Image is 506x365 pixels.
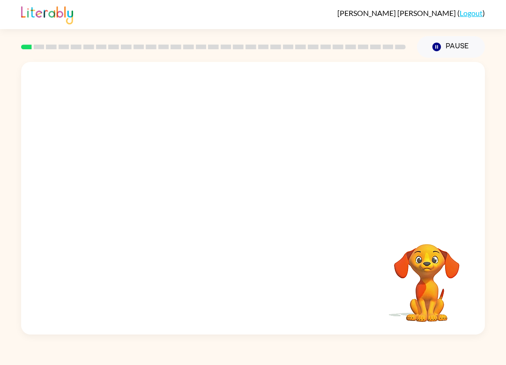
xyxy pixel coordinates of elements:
[380,229,474,323] video: Your browser must support playing .mp4 files to use Literably. Please try using another browser.
[21,4,73,24] img: Literably
[417,36,485,58] button: Pause
[337,8,485,17] div: ( )
[460,8,483,17] a: Logout
[337,8,457,17] span: [PERSON_NAME] [PERSON_NAME]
